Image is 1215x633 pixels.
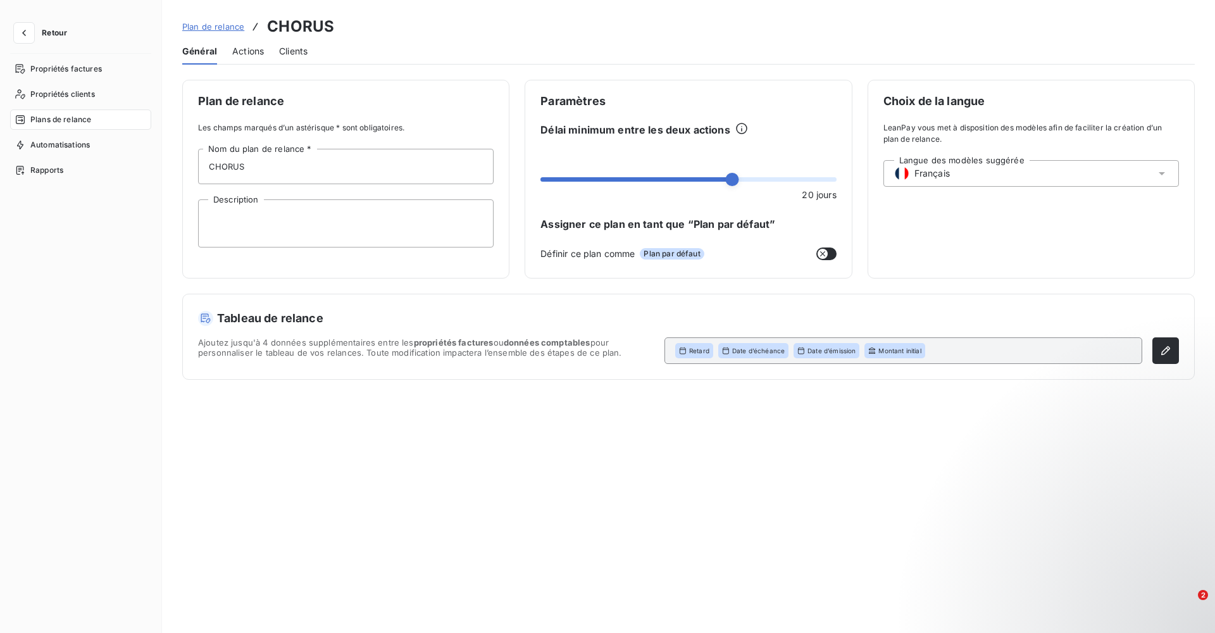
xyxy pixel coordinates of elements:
[198,96,494,107] span: Plan de relance
[182,20,244,33] a: Plan de relance
[10,84,151,104] a: Propriétés clients
[883,122,1179,145] span: LeanPay vous met à disposition des modèles afin de faciliter la création d’un plan de relance.
[802,188,836,201] span: 20 jours
[732,346,785,355] span: Date d’échéance
[182,45,217,58] span: Général
[232,45,264,58] span: Actions
[267,15,334,38] h3: CHORUS
[10,59,151,79] a: Propriétés factures
[198,149,494,184] input: placeholder
[540,216,836,232] span: Assigner ce plan en tant que “Plan par défaut”
[914,167,950,180] span: Français
[1198,590,1208,600] span: 2
[198,337,654,364] span: Ajoutez jusqu'à 4 données supplémentaires entre les ou pour personnaliser le tableau de vos relan...
[30,165,63,176] span: Rapports
[504,337,590,348] span: données comptables
[10,160,151,180] a: Rapports
[540,96,836,107] span: Paramètres
[30,63,102,75] span: Propriétés factures
[1172,590,1202,620] iframe: Intercom live chat
[10,110,151,130] a: Plans de relance
[198,310,1179,327] h5: Tableau de relance
[279,45,308,58] span: Clients
[807,346,856,355] span: Date d’émission
[198,122,494,134] span: Les champs marqués d’un astérisque * sont obligatoires.
[640,248,704,260] span: Plan par défaut
[540,122,730,137] span: Délai minimum entre les deux actions
[30,114,91,125] span: Plans de relance
[883,96,1179,107] span: Choix de la langue
[414,337,494,348] span: propriétés factures
[30,139,90,151] span: Automatisations
[962,510,1215,599] iframe: Intercom notifications message
[42,29,67,37] span: Retour
[540,247,635,260] span: Définir ce plan comme
[689,346,709,355] span: Retard
[182,22,244,32] span: Plan de relance
[30,89,95,100] span: Propriétés clients
[10,135,151,155] a: Automatisations
[10,23,77,43] button: Retour
[878,346,921,355] span: Montant initial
